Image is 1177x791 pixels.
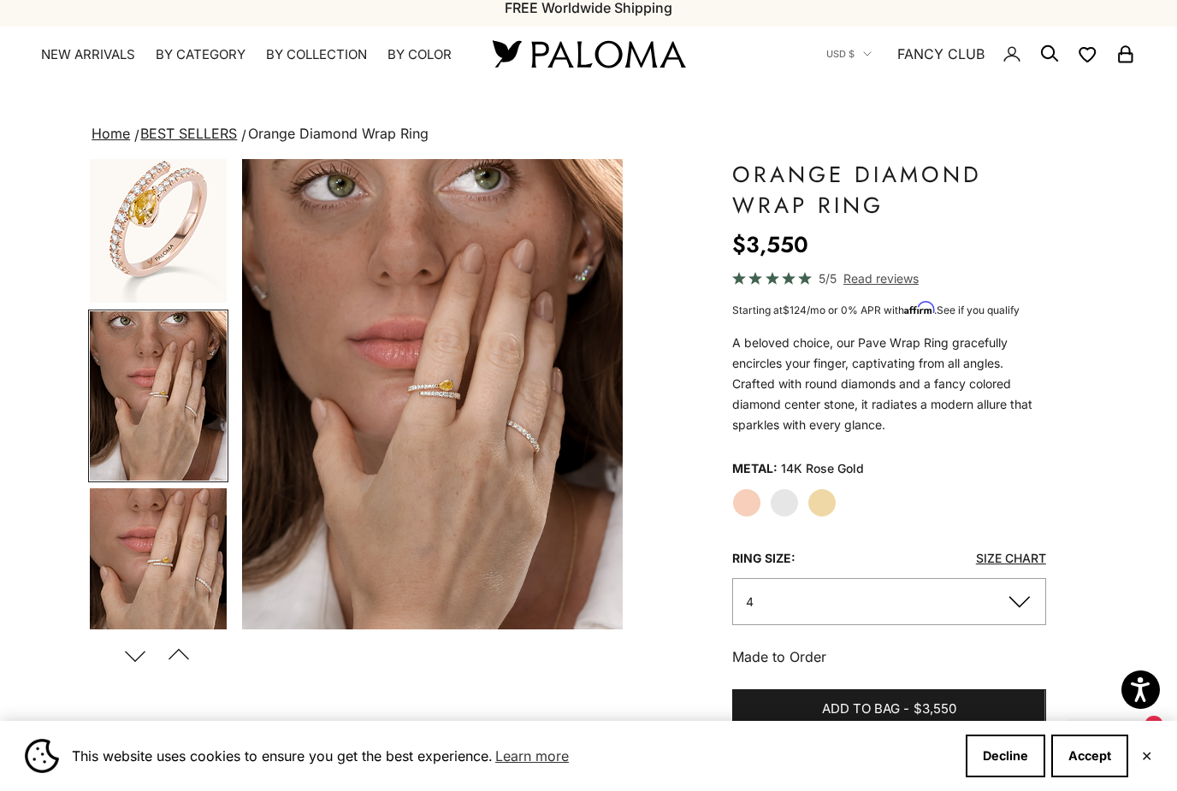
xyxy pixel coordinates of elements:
[826,46,855,62] span: USD $
[746,594,754,609] span: 4
[493,743,571,769] a: Learn more
[90,488,227,658] img: #YellowGold #RoseGold #WhiteGold
[41,46,135,63] a: NEW ARRIVALS
[732,227,808,262] sale-price: $3,550
[25,739,59,773] img: Cookie banner
[826,46,872,62] button: USD $
[914,699,956,720] span: $3,550
[242,159,623,629] div: Item 4 of 18
[781,456,864,481] variant-option-value: 14K Rose Gold
[248,125,429,142] span: Orange Diamond Wrap Ring
[732,333,1046,435] div: A beloved choice, our Pave Wrap Ring gracefully encircles your finger, captivating from all angle...
[140,125,237,142] a: BEST SELLERS
[904,302,934,315] span: Affirm
[732,646,1046,668] p: Made to Order
[819,269,837,288] span: 5/5
[732,269,1046,288] a: 5/5 Read reviews
[937,304,1020,316] a: See if you qualify - Learn more about Affirm Financing (opens in modal)
[732,546,796,571] legend: Ring Size:
[387,46,452,63] summary: By Color
[783,304,807,316] span: $124
[41,46,452,63] nav: Primary navigation
[732,159,1046,221] h1: Orange Diamond Wrap Ring
[1141,751,1152,761] button: Close
[966,735,1045,777] button: Decline
[732,304,1020,316] span: Starting at /mo or 0% APR with .
[88,133,228,304] button: Go to item 1
[88,487,228,659] button: Go to item 5
[732,456,778,481] legend: Metal:
[822,699,900,720] span: Add to bag
[1051,735,1128,777] button: Accept
[976,551,1046,565] a: Size Chart
[732,578,1046,625] button: 4
[732,689,1046,730] button: Add to bag-$3,550
[72,743,952,769] span: This website uses cookies to ensure you get the best experience.
[156,46,245,63] summary: By Category
[90,134,227,303] img: #RoseGold
[242,159,623,629] img: #YellowGold #RoseGold #WhiteGold
[826,27,1136,81] nav: Secondary navigation
[843,269,919,288] span: Read reviews
[88,122,1089,146] nav: breadcrumbs
[266,46,367,63] summary: By Collection
[897,43,985,65] a: FANCY CLUB
[88,310,228,482] button: Go to item 4
[90,311,227,481] img: #YellowGold #RoseGold #WhiteGold
[92,125,130,142] a: Home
